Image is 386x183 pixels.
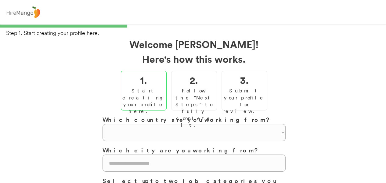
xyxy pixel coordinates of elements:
[102,115,285,124] h3: Which country are you working from?
[1,24,385,28] div: 33%
[173,87,215,128] div: Follow the "Next Steps" to fully complete it.
[102,146,285,155] h3: Which city are you working from?
[5,5,42,20] img: logo%20-%20hiremango%20gray.png
[223,87,265,115] div: Submit your profile for review.
[6,29,386,37] div: Step 1. Start creating your profile here.
[102,37,285,66] h2: Welcome [PERSON_NAME]! Here's how this works.
[140,73,147,87] h2: 1.
[240,73,248,87] h2: 3.
[190,73,198,87] h2: 2.
[122,87,165,115] div: Start creating your profile here.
